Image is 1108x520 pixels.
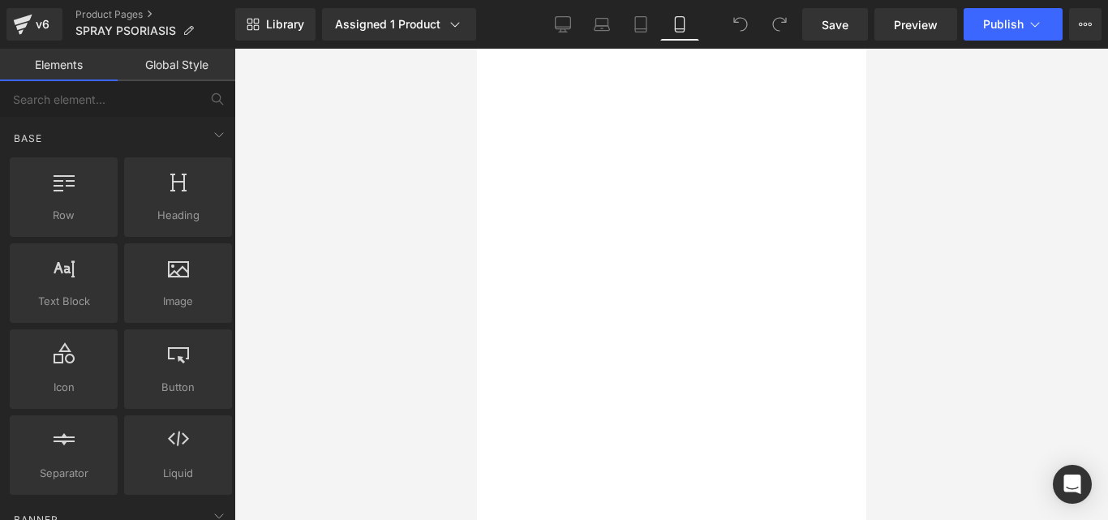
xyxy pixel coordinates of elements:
[129,465,227,482] span: Liquid
[874,8,957,41] a: Preview
[129,293,227,310] span: Image
[6,8,62,41] a: v6
[763,8,796,41] button: Redo
[1053,465,1092,504] div: Open Intercom Messenger
[32,14,53,35] div: v6
[15,293,113,310] span: Text Block
[75,24,176,37] span: SPRAY PSORIASIS
[129,379,227,396] span: Button
[129,207,227,224] span: Heading
[822,16,848,33] span: Save
[12,131,44,146] span: Base
[543,8,582,41] a: Desktop
[660,8,699,41] a: Mobile
[582,8,621,41] a: Laptop
[964,8,1063,41] button: Publish
[335,16,463,32] div: Assigned 1 Product
[1069,8,1102,41] button: More
[983,18,1024,31] span: Publish
[15,379,113,396] span: Icon
[235,8,316,41] a: New Library
[894,16,938,33] span: Preview
[15,465,113,482] span: Separator
[118,49,235,81] a: Global Style
[75,8,235,21] a: Product Pages
[266,17,304,32] span: Library
[15,207,113,224] span: Row
[621,8,660,41] a: Tablet
[724,8,757,41] button: Undo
